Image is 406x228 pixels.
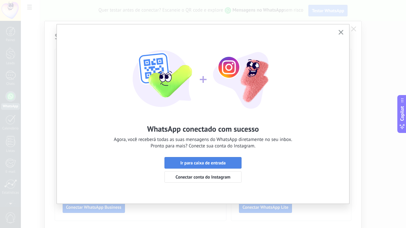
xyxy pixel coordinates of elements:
[132,34,274,111] img: wa-lite-feat-instagram-success.png
[399,106,405,121] span: Copilot
[164,171,242,183] button: Conectar conta do Instagram
[164,157,242,169] button: Ir para caixa de entrada
[176,175,231,179] span: Conectar conta do Instagram
[180,161,225,165] span: Ir para caixa de entrada
[114,136,292,149] span: Agora, você receberá todas as suas mensagens do WhatsApp diretamente no seu inbox. Pronto para ma...
[147,124,259,134] h2: WhatsApp conectado com sucesso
